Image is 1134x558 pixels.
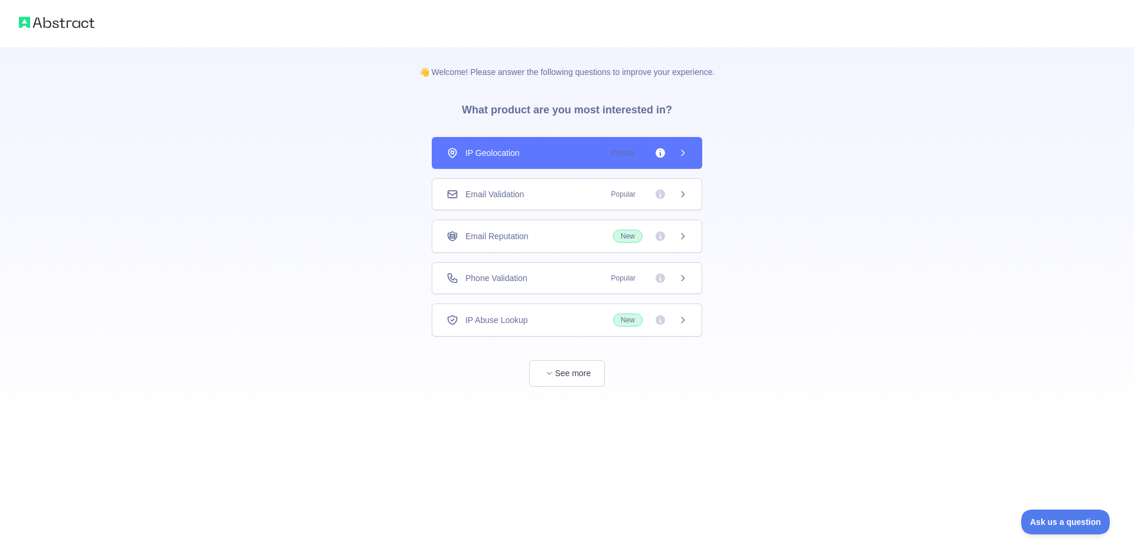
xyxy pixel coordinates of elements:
span: IP Geolocation [465,147,520,159]
span: Phone Validation [465,272,527,284]
span: Popular [604,147,643,159]
iframe: Toggle Customer Support [1021,510,1110,534]
span: Email Validation [465,188,524,200]
span: New [613,314,643,327]
span: Popular [604,272,643,284]
p: 👋 Welcome! Please answer the following questions to improve your experience. [400,47,734,78]
span: New [613,230,643,243]
h3: What product are you most interested in? [443,78,691,137]
span: IP Abuse Lookup [465,314,528,326]
img: Abstract logo [19,14,94,31]
span: Email Reputation [465,230,529,242]
button: See more [529,360,605,387]
span: Popular [604,188,643,200]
